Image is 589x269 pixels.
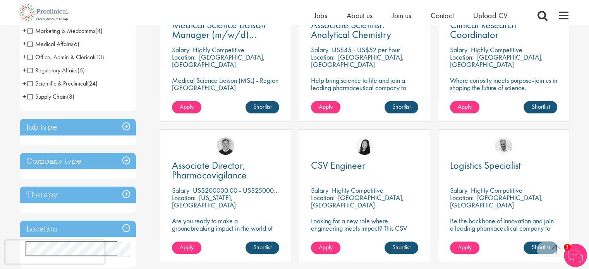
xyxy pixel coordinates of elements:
[471,45,522,54] p: Highly Competitive
[450,53,543,69] p: [GEOGRAPHIC_DATA], [GEOGRAPHIC_DATA]
[311,242,340,254] a: Apply
[450,45,467,54] span: Salary
[5,240,105,264] iframe: reCAPTCHA
[20,221,136,237] h3: Location
[172,186,189,195] span: Salary
[473,10,508,21] a: Upload CV
[311,18,391,41] span: Associate Scientist: Analytical Chemistry
[314,10,327,21] a: Jobs
[311,53,404,69] p: [GEOGRAPHIC_DATA], [GEOGRAPHIC_DATA]
[319,243,333,251] span: Apply
[450,161,557,170] a: Logistics Specialist
[311,159,365,172] span: CSV Engineer
[450,193,543,209] p: [GEOGRAPHIC_DATA], [GEOGRAPHIC_DATA]
[87,79,98,87] span: (24)
[392,10,411,21] a: Join us
[27,93,74,101] span: Supply Chain
[385,242,418,254] a: Shortlist
[27,66,77,74] span: Regulatory Affairs
[27,40,79,48] span: Medical Affairs
[172,45,189,54] span: Salary
[22,91,26,102] span: +
[94,53,104,61] span: (13)
[524,242,557,254] a: Shortlist
[22,77,26,89] span: +
[450,77,557,91] p: Where curiosity meets purpose-join us in shaping the future of science.
[172,77,279,91] p: Medical Science Liaison (MSL) - Region [GEOGRAPHIC_DATA]
[319,103,333,111] span: Apply
[172,159,247,182] span: Associate Director, Pharmacovigilance
[172,20,279,39] a: Medical Science Liaison Manager (m/w/d) Nephrologie
[22,64,26,76] span: +
[246,101,279,113] a: Shortlist
[217,137,234,155] img: Bo Forsen
[311,217,418,239] p: Looking for a new role where engineering meets impact? This CSV Engineer role is calling your name!
[311,53,335,62] span: Location:
[67,93,74,101] span: (8)
[27,27,103,35] span: Marketing & Medcomms
[431,10,454,21] a: Contact
[564,244,587,267] img: Chatbot
[20,153,136,170] h3: Company type
[458,243,472,251] span: Apply
[524,101,557,113] a: Shortlist
[450,101,479,113] a: Apply
[27,79,87,87] span: Scientific & Preclinical
[20,187,136,203] h3: Therapy
[180,243,194,251] span: Apply
[311,20,418,39] a: Associate Scientist: Analytical Chemistry
[495,137,512,155] a: Joshua Bye
[172,53,196,62] span: Location:
[172,18,266,51] span: Medical Science Liaison Manager (m/w/d) Nephrologie
[450,53,474,62] span: Location:
[450,186,467,195] span: Salary
[27,66,85,74] span: Regulatory Affairs
[356,137,373,155] img: Numhom Sudsok
[172,217,279,254] p: Are you ready to make a groundbreaking impact in the world of biotechnology? Join a growing compa...
[471,186,522,195] p: Highly Competitive
[22,51,26,63] span: +
[311,45,328,54] span: Salary
[450,20,557,39] a: Clinical Research Coordinator
[450,159,521,172] span: Logistics Specialist
[332,186,383,195] p: Highly Competitive
[172,242,201,254] a: Apply
[72,40,79,48] span: (6)
[172,193,236,209] p: [US_STATE], [GEOGRAPHIC_DATA]
[311,186,328,195] span: Salary
[172,161,279,180] a: Associate Director, Pharmacovigilance
[27,27,95,35] span: Marketing & Medcomms
[193,45,244,54] p: Highly Competitive
[347,10,373,21] a: About us
[22,38,26,50] span: +
[95,27,103,35] span: (4)
[27,53,94,61] span: Office, Admin & Clerical
[450,217,557,247] p: Be the backbone of innovation and join a leading pharmaceutical company to help keep life-changin...
[20,119,136,135] h3: Job type
[311,193,335,202] span: Location:
[246,242,279,254] a: Shortlist
[311,161,418,170] a: CSV Engineer
[450,242,479,254] a: Apply
[458,103,472,111] span: Apply
[77,66,85,74] span: (6)
[22,25,26,36] span: +
[332,45,400,54] p: US$45 - US$52 per hour
[450,18,516,41] span: Clinical Research Coordinator
[311,101,340,113] a: Apply
[172,193,196,202] span: Location:
[27,79,98,87] span: Scientific & Preclinical
[564,244,570,250] span: 1
[311,193,404,209] p: [GEOGRAPHIC_DATA], [GEOGRAPHIC_DATA]
[311,77,418,113] p: Help bring science to life and join a leading pharmaceutical company to play a key role in delive...
[450,193,474,202] span: Location:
